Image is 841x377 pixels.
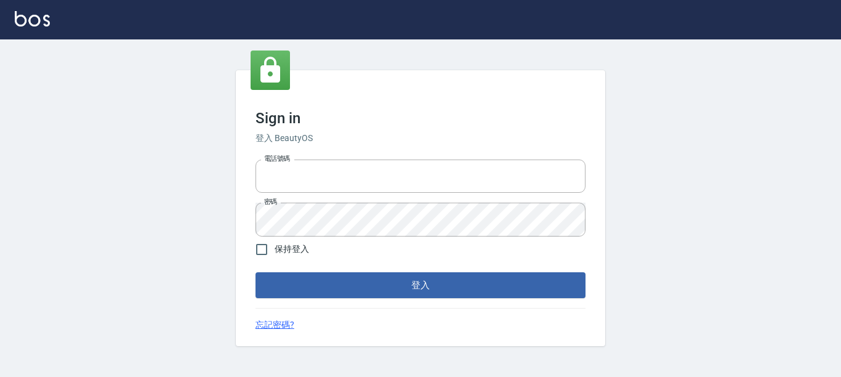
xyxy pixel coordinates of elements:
[264,154,290,163] label: 電話號碼
[256,132,585,145] h6: 登入 BeautyOS
[256,272,585,298] button: 登入
[256,318,294,331] a: 忘記密碼?
[256,110,585,127] h3: Sign in
[15,11,50,26] img: Logo
[275,243,309,256] span: 保持登入
[264,197,277,206] label: 密碼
